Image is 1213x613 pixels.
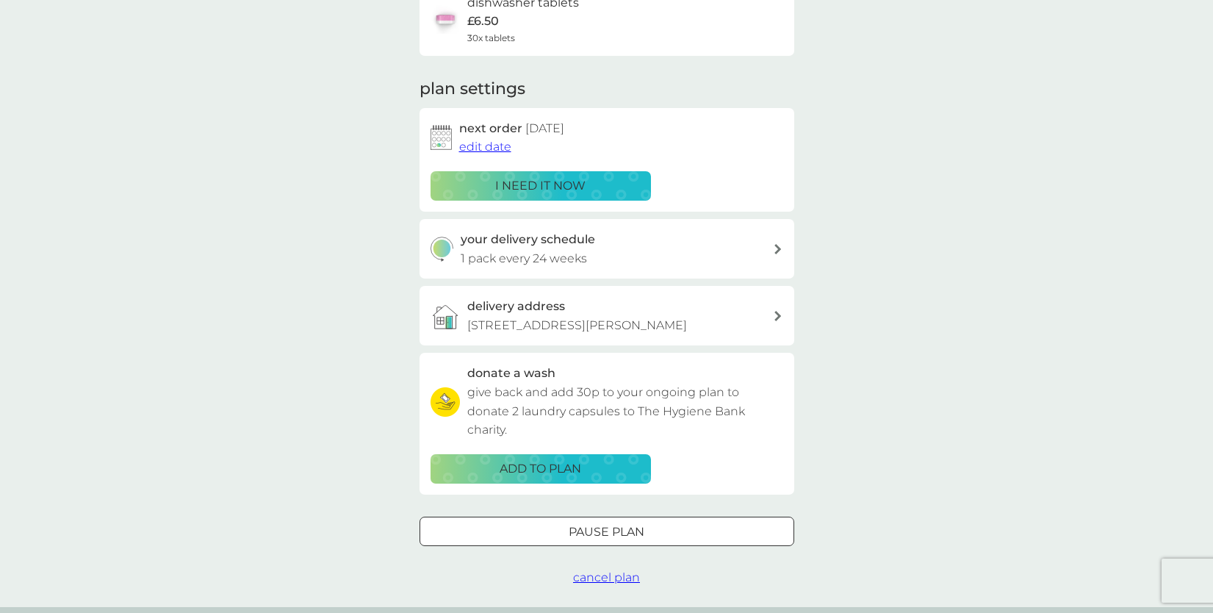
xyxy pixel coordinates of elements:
h2: next order [459,119,564,138]
p: ADD TO PLAN [500,459,581,478]
p: £6.50 [467,12,499,31]
button: your delivery schedule1 pack every 24 weeks [420,219,794,279]
p: [STREET_ADDRESS][PERSON_NAME] [467,316,687,335]
p: give back and add 30p to your ongoing plan to donate 2 laundry capsules to The Hygiene Bank charity. [467,383,783,440]
h2: plan settings [420,78,525,101]
button: edit date [459,137,511,157]
h3: delivery address [467,297,565,316]
span: 30x tablets [467,31,515,45]
p: Pause plan [569,523,644,542]
button: Pause plan [420,517,794,546]
span: edit date [459,140,511,154]
span: cancel plan [573,570,640,584]
h3: your delivery schedule [461,230,595,249]
a: delivery address[STREET_ADDRESS][PERSON_NAME] [420,286,794,345]
button: cancel plan [573,568,640,587]
img: dishwasher tablets [431,4,460,34]
button: i need it now [431,171,651,201]
span: [DATE] [525,121,564,135]
p: i need it now [495,176,586,196]
button: ADD TO PLAN [431,454,651,484]
h3: donate a wash [467,364,555,383]
p: 1 pack every 24 weeks [461,249,587,268]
